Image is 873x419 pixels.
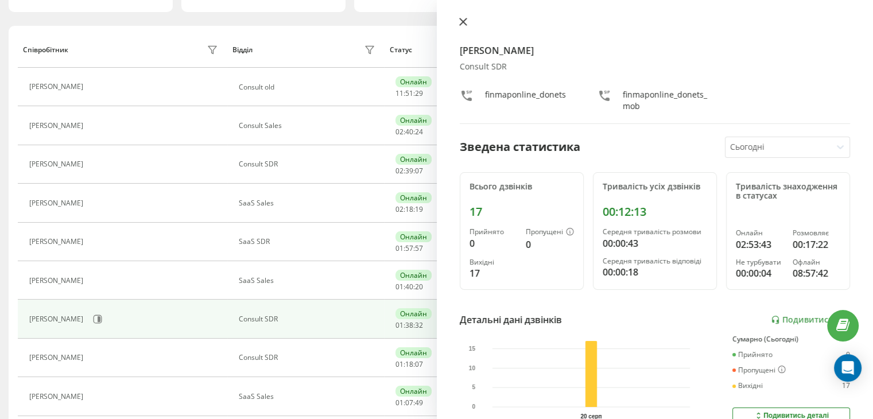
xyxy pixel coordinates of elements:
[415,88,423,98] span: 29
[239,199,378,207] div: SaaS Sales
[603,182,707,192] div: Тривалість усіх дзвінків
[395,128,423,136] div: : :
[29,354,86,362] div: [PERSON_NAME]
[29,277,86,285] div: [PERSON_NAME]
[29,83,86,91] div: [PERSON_NAME]
[395,127,403,137] span: 02
[395,308,432,319] div: Онлайн
[395,231,432,242] div: Онлайн
[405,88,413,98] span: 51
[736,182,840,201] div: Тривалість знаходження в статусах
[793,266,840,280] div: 08:57:42
[470,266,517,280] div: 17
[395,321,423,329] div: : :
[29,160,86,168] div: [PERSON_NAME]
[603,228,707,236] div: Середня тривалість розмови
[460,313,562,327] div: Детальні дані дзвінків
[239,277,378,285] div: SaaS Sales
[470,182,574,192] div: Всього дзвінків
[239,315,378,323] div: Consult SDR
[232,46,253,54] div: Відділ
[526,228,574,237] div: Пропущені
[526,238,574,251] div: 0
[460,62,851,72] div: Consult SDR
[405,282,413,292] span: 40
[468,346,475,352] text: 15
[793,238,840,251] div: 00:17:22
[395,360,423,368] div: : :
[405,320,413,330] span: 38
[239,160,378,168] div: Consult SDR
[405,127,413,137] span: 40
[395,90,423,98] div: : :
[239,83,378,91] div: Consult old
[395,398,403,408] span: 01
[395,167,423,175] div: : :
[395,359,403,369] span: 01
[472,404,475,410] text: 0
[415,320,423,330] span: 32
[415,359,423,369] span: 07
[395,192,432,203] div: Онлайн
[732,351,773,359] div: Прийнято
[405,204,413,214] span: 18
[395,283,423,291] div: : :
[415,282,423,292] span: 20
[415,127,423,137] span: 24
[470,205,574,219] div: 17
[460,44,851,57] h4: [PERSON_NAME]
[603,265,707,279] div: 00:00:18
[415,166,423,176] span: 07
[771,315,850,325] a: Подивитись звіт
[395,88,403,98] span: 11
[239,122,378,130] div: Consult Sales
[732,366,786,375] div: Пропущені
[395,205,423,214] div: : :
[395,154,432,165] div: Онлайн
[395,270,432,281] div: Онлайн
[395,399,423,407] div: : :
[415,204,423,214] span: 19
[29,315,86,323] div: [PERSON_NAME]
[470,228,517,236] div: Прийнято
[29,238,86,246] div: [PERSON_NAME]
[842,382,850,390] div: 17
[29,199,86,207] div: [PERSON_NAME]
[846,351,850,359] div: 0
[395,282,403,292] span: 01
[395,243,403,253] span: 01
[395,245,423,253] div: : :
[29,122,86,130] div: [PERSON_NAME]
[736,229,783,237] div: Онлайн
[732,335,850,343] div: Сумарно (Сьогодні)
[603,205,707,219] div: 00:12:13
[395,166,403,176] span: 02
[239,238,378,246] div: SaaS SDR
[736,258,783,266] div: Не турбувати
[23,46,68,54] div: Співробітник
[395,320,403,330] span: 01
[405,166,413,176] span: 39
[472,384,475,390] text: 5
[405,243,413,253] span: 57
[405,398,413,408] span: 07
[468,365,475,371] text: 10
[390,46,412,54] div: Статус
[460,138,580,156] div: Зведена статистика
[415,243,423,253] span: 57
[239,354,378,362] div: Consult SDR
[29,393,86,401] div: [PERSON_NAME]
[736,266,783,280] div: 00:00:04
[395,76,432,87] div: Онлайн
[485,89,566,112] div: finmaponline_donets
[793,258,840,266] div: Офлайн
[395,347,432,358] div: Онлайн
[395,115,432,126] div: Онлайн
[405,359,413,369] span: 18
[793,229,840,237] div: Розмовляє
[415,398,423,408] span: 49
[623,89,712,112] div: finmaponline_donets_mob
[603,257,707,265] div: Середня тривалість відповіді
[395,204,403,214] span: 02
[736,238,783,251] div: 02:53:43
